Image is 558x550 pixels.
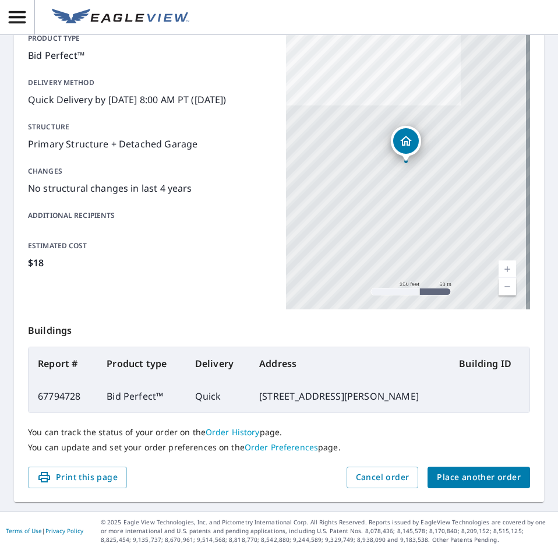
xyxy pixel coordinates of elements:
[52,9,189,26] img: EV Logo
[245,442,318,453] a: Order Preferences
[437,470,521,485] span: Place another order
[28,442,530,453] p: You can update and set your order preferences on the page.
[6,527,42,535] a: Terms of Use
[97,380,186,412] td: Bid Perfect™
[499,278,516,295] a: Current Level 17, Zoom Out
[428,467,530,488] button: Place another order
[28,48,272,62] p: Bid Perfect™
[28,210,272,221] p: Additional recipients
[28,467,127,488] button: Print this page
[28,33,272,44] p: Product type
[28,122,272,132] p: Structure
[206,426,260,438] a: Order History
[28,256,272,270] p: $18
[250,380,450,412] td: [STREET_ADDRESS][PERSON_NAME]
[28,309,530,347] p: Buildings
[28,137,272,151] p: Primary Structure + Detached Garage
[45,527,83,535] a: Privacy Policy
[28,241,272,251] p: Estimated cost
[356,470,409,485] span: Cancel order
[250,347,450,380] th: Address
[28,427,530,438] p: You can track the status of your order on the page.
[28,181,272,195] p: No structural changes in last 4 years
[28,77,272,88] p: Delivery method
[186,347,250,380] th: Delivery
[6,527,83,534] p: |
[391,126,421,162] div: Dropped pin, building 1, Residential property, 5106 Venable Ave Charleston, WV 25304
[101,518,552,544] p: © 2025 Eagle View Technologies, Inc. and Pictometry International Corp. All Rights Reserved. Repo...
[499,260,516,278] a: Current Level 17, Zoom In
[45,2,196,33] a: EV Logo
[97,347,186,380] th: Product type
[450,347,529,380] th: Building ID
[28,166,272,177] p: Changes
[347,467,419,488] button: Cancel order
[186,380,250,412] td: Quick
[37,470,118,485] span: Print this page
[28,93,272,107] p: Quick Delivery by [DATE] 8:00 AM PT ([DATE])
[29,347,97,380] th: Report #
[29,380,97,412] td: 67794728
